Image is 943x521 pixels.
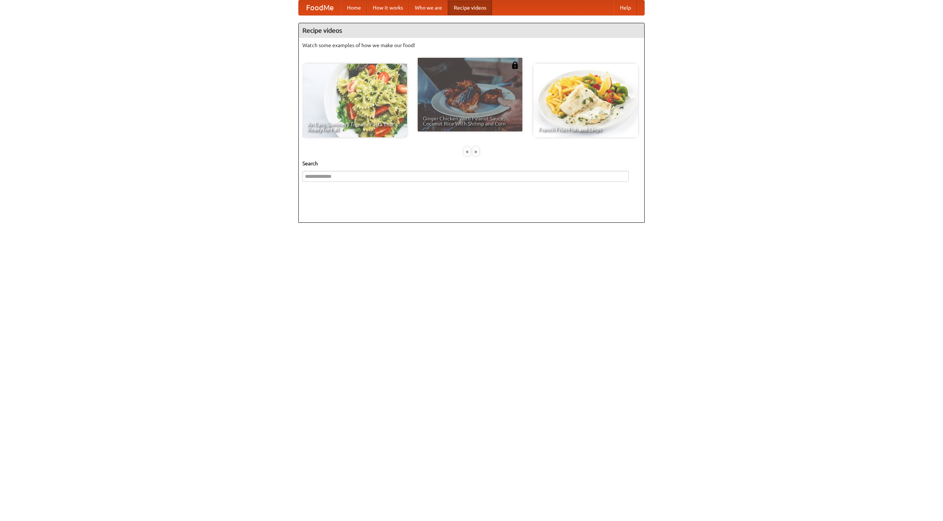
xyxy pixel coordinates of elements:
[299,0,341,15] a: FoodMe
[473,147,479,156] div: »
[302,42,641,49] p: Watch some examples of how we make our food!
[533,64,638,137] a: French Fries Fish and Chips
[367,0,409,15] a: How it works
[448,0,492,15] a: Recipe videos
[614,0,637,15] a: Help
[464,147,470,156] div: «
[308,122,402,132] span: An Easy, Summery Tomato Pasta That's Ready for Fall
[341,0,367,15] a: Home
[409,0,448,15] a: Who we are
[539,127,633,132] span: French Fries Fish and Chips
[302,160,641,167] h5: Search
[511,61,519,69] img: 483408.png
[299,23,644,38] h4: Recipe videos
[302,64,407,137] a: An Easy, Summery Tomato Pasta That's Ready for Fall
